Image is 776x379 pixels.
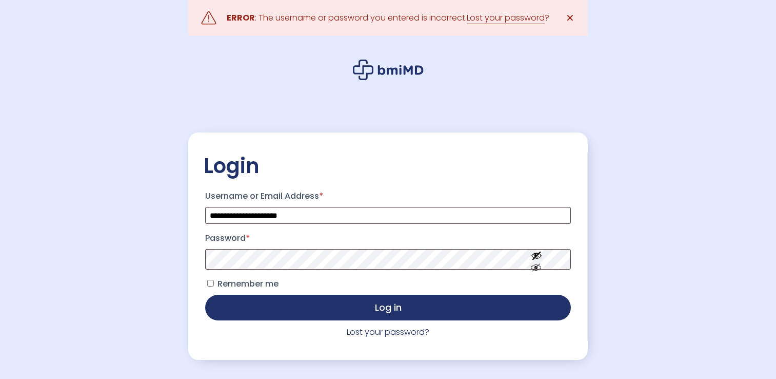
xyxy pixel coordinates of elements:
[205,230,571,247] label: Password
[205,188,571,204] label: Username or Email Address
[227,12,255,24] strong: ERROR
[204,153,572,179] h2: Login
[207,280,214,287] input: Remember me
[566,11,574,25] span: ✕
[205,295,571,320] button: Log in
[467,12,545,24] a: Lost your password
[508,242,565,277] button: Show password
[217,278,278,290] span: Remember me
[560,8,580,28] a: ✕
[347,326,429,338] a: Lost your password?
[227,11,549,25] div: : The username or password you entered is incorrect. ?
